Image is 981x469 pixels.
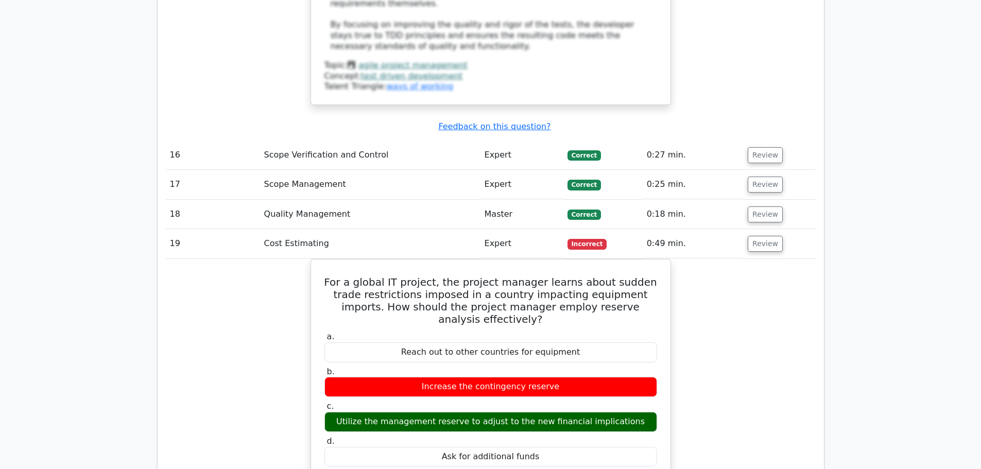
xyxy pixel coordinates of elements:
[260,229,480,258] td: Cost Estimating
[567,210,601,220] span: Correct
[643,229,744,258] td: 0:49 min.
[260,170,480,199] td: Scope Management
[327,332,335,341] span: a.
[324,447,657,467] div: Ask for additional funds
[324,377,657,397] div: Increase the contingency reserve
[748,206,783,222] button: Review
[748,236,783,252] button: Review
[324,60,657,71] div: Topic:
[643,200,744,229] td: 0:18 min.
[567,150,601,161] span: Correct
[327,436,335,446] span: d.
[480,200,563,229] td: Master
[438,121,550,131] a: Feedback on this question?
[166,141,260,170] td: 16
[166,229,260,258] td: 19
[327,367,335,376] span: b.
[260,141,480,170] td: Scope Verification and Control
[358,60,468,70] a: agile project management
[480,141,563,170] td: Expert
[643,170,744,199] td: 0:25 min.
[480,170,563,199] td: Expert
[323,276,658,325] h5: For a global IT project, the project manager learns about sudden trade restrictions imposed in a ...
[324,60,657,92] div: Talent Triangle:
[480,229,563,258] td: Expert
[166,170,260,199] td: 17
[324,412,657,432] div: Utilize the management reserve to adjust to the new financial implications
[643,141,744,170] td: 0:27 min.
[748,177,783,193] button: Review
[166,200,260,229] td: 18
[748,147,783,163] button: Review
[361,71,462,81] a: test driven development
[324,71,657,82] div: Concept:
[260,200,480,229] td: Quality Management
[567,180,601,190] span: Correct
[324,342,657,362] div: Reach out to other countries for equipment
[567,239,607,249] span: Incorrect
[327,401,334,411] span: c.
[386,81,453,91] a: ways of working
